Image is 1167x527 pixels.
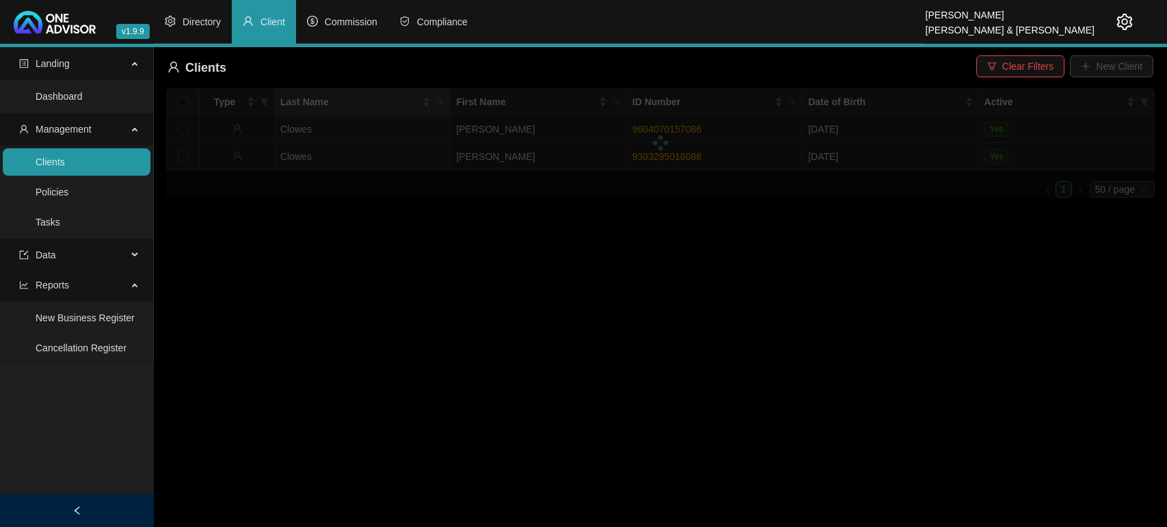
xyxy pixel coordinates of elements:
span: Clear Filters [1002,59,1054,74]
a: Cancellation Register [36,342,126,353]
span: user [243,16,254,27]
span: Commission [325,16,377,27]
span: filter [987,62,997,71]
span: user [19,124,29,134]
span: line-chart [19,280,29,290]
span: Client [260,16,285,27]
span: Directory [183,16,221,27]
a: Policies [36,187,68,198]
a: Clients [36,157,65,167]
div: [PERSON_NAME] [926,3,1095,18]
span: profile [19,59,29,68]
span: Data [36,249,56,260]
span: dollar [307,16,318,27]
span: import [19,250,29,260]
span: left [72,506,82,515]
div: [PERSON_NAME] & [PERSON_NAME] [926,18,1095,33]
button: New Client [1070,55,1153,77]
a: New Business Register [36,312,135,323]
span: setting [1116,14,1133,30]
span: user [167,61,180,73]
span: Compliance [417,16,468,27]
a: Dashboard [36,91,83,102]
span: Clients [185,61,226,75]
span: v1.9.9 [116,24,150,39]
span: setting [165,16,176,27]
span: Management [36,124,92,135]
span: Reports [36,280,69,290]
span: Landing [36,58,70,69]
button: Clear Filters [976,55,1064,77]
a: Tasks [36,217,60,228]
span: safety [399,16,410,27]
img: 2df55531c6924b55f21c4cf5d4484680-logo-light.svg [14,11,96,33]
